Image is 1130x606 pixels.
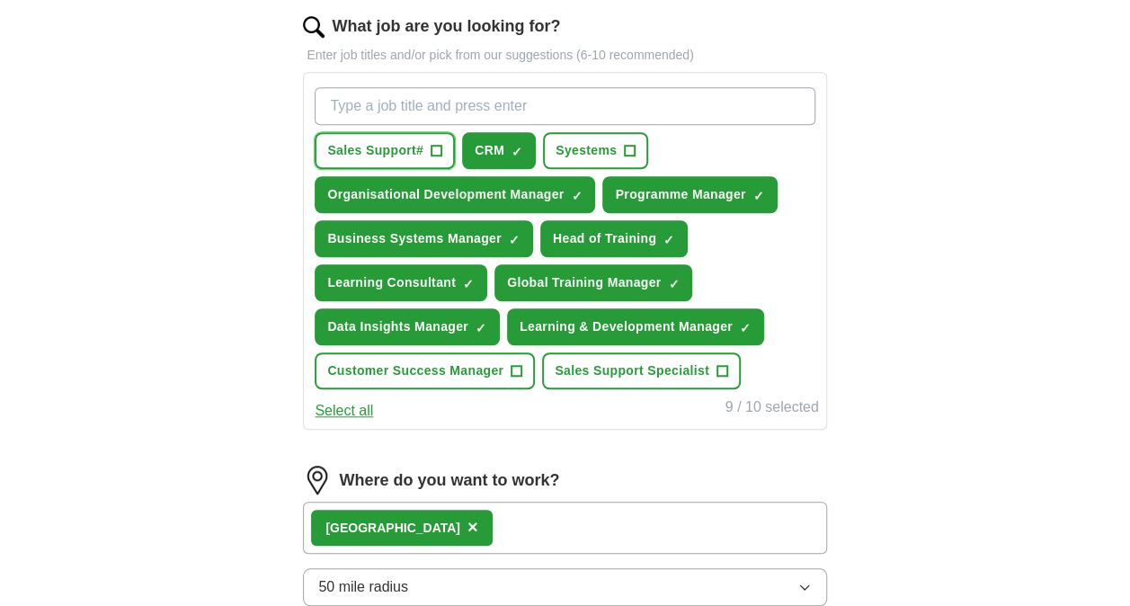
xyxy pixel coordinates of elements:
button: Global Training Manager✓ [494,264,692,301]
span: Head of Training [553,229,656,248]
p: Enter job titles and/or pick from our suggestions (6-10 recommended) [303,46,826,65]
span: Programme Manager [615,185,745,204]
button: Sales Support# [315,132,455,169]
span: ✓ [463,277,474,291]
span: Business Systems Manager [327,229,502,248]
label: What job are you looking for? [332,14,560,39]
button: Customer Success Manager [315,352,535,389]
button: CRM✓ [462,132,536,169]
span: Sales Support Specialist [555,361,709,380]
img: search.png [303,16,325,38]
span: ✓ [476,321,486,335]
img: location.png [303,466,332,495]
button: Programme Manager✓ [602,176,777,213]
button: Select all [315,400,373,422]
div: 9 / 10 selected [725,397,819,422]
span: CRM [475,141,504,160]
span: Customer Success Manager [327,361,503,380]
span: Global Training Manager [507,273,661,292]
span: Learning & Development Manager [520,317,733,336]
button: Learning Consultant✓ [315,264,487,301]
button: Data Insights Manager✓ [315,308,500,345]
button: Head of Training✓ [540,220,688,257]
span: 50 mile radius [318,576,408,598]
input: Type a job title and press enter [315,87,814,125]
button: × [467,514,478,541]
span: Syestems [556,141,617,160]
span: ✓ [668,277,679,291]
span: Learning Consultant [327,273,456,292]
span: × [467,517,478,537]
div: [GEOGRAPHIC_DATA] [325,519,460,538]
span: ✓ [753,189,764,203]
button: Learning & Development Manager✓ [507,308,764,345]
span: ✓ [509,233,520,247]
span: ✓ [512,145,522,159]
button: Sales Support Specialist [542,352,741,389]
button: 50 mile radius [303,568,826,606]
span: Sales Support# [327,141,423,160]
span: Organisational Development Manager [327,185,564,204]
span: ✓ [663,233,674,247]
button: Organisational Development Manager✓ [315,176,595,213]
span: ✓ [740,321,751,335]
span: ✓ [571,189,582,203]
button: Syestems [543,132,648,169]
button: Business Systems Manager✓ [315,220,533,257]
label: Where do you want to work? [339,468,559,493]
span: Data Insights Manager [327,317,468,336]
